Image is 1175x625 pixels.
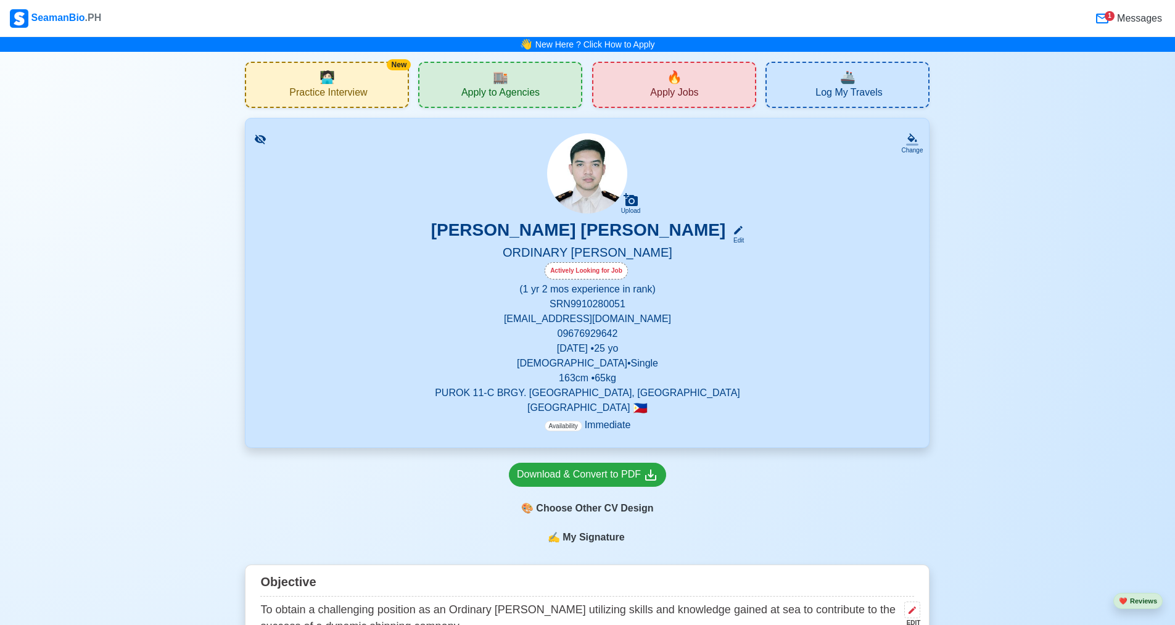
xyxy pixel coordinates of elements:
[667,68,682,86] span: new
[728,236,744,245] div: Edit
[260,341,914,356] p: [DATE] • 25 yo
[260,371,914,386] p: 163 cm • 65 kg
[461,86,540,102] span: Apply to Agencies
[633,402,648,414] span: 🇵🇭
[260,297,914,312] p: SRN 9910280051
[1105,11,1115,21] div: 1
[509,497,666,520] div: Choose Other CV Design
[545,262,628,279] div: Actively Looking for Job
[260,570,914,597] div: Objective
[1113,593,1163,610] button: heartReviews
[260,245,914,262] h5: ORDINARY [PERSON_NAME]
[1115,11,1162,26] span: Messages
[621,207,641,215] div: Upload
[1119,597,1128,605] span: heart
[387,59,411,70] div: New
[521,501,534,516] span: paint
[260,356,914,371] p: [DEMOGRAPHIC_DATA] • Single
[650,86,698,102] span: Apply Jobs
[260,400,914,415] p: [GEOGRAPHIC_DATA]
[10,9,28,28] img: Logo
[260,282,914,297] p: (1 yr 2 mos experience in rank)
[289,86,367,102] span: Practice Interview
[517,467,658,482] div: Download & Convert to PDF
[535,39,655,49] a: New Here ? Click How to Apply
[260,326,914,341] p: 09676929642
[545,421,582,431] span: Availability
[260,312,914,326] p: [EMAIL_ADDRESS][DOMAIN_NAME]
[320,68,335,86] span: interview
[815,86,882,102] span: Log My Travels
[545,418,631,433] p: Immediate
[431,220,726,245] h3: [PERSON_NAME] [PERSON_NAME]
[840,68,855,86] span: travel
[85,12,102,23] span: .PH
[260,386,914,400] p: PUROK 11-C BRGY. [GEOGRAPHIC_DATA], [GEOGRAPHIC_DATA]
[493,68,508,86] span: agencies
[548,530,560,545] span: sign
[560,530,627,545] span: My Signature
[519,36,534,53] span: bell
[509,463,666,487] a: Download & Convert to PDF
[10,9,101,28] div: SeamanBio
[901,146,923,155] div: Change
